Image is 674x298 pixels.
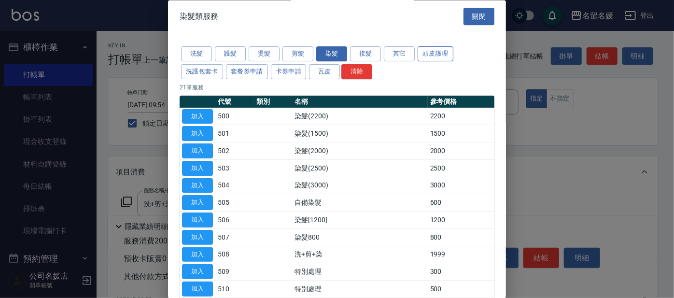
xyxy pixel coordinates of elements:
td: 2200 [428,108,494,126]
button: 加入 [182,196,213,211]
button: 洗護包套卡 [181,64,223,79]
td: 510 [215,281,254,298]
td: 3000 [428,177,494,195]
td: 染髮800 [292,229,427,246]
p: 21 筆服務 [180,83,494,92]
button: 加入 [182,109,213,124]
td: 1200 [428,212,494,229]
button: 加入 [182,127,213,142]
td: 500 [428,281,494,298]
th: 類別 [254,96,293,108]
th: 名稱 [292,96,427,108]
td: 1999 [428,246,494,264]
th: 代號 [215,96,254,108]
td: 505 [215,194,254,212]
td: 600 [428,194,494,212]
button: 瓦皮 [309,64,340,79]
td: 洗+剪+染 [292,246,427,264]
td: 504 [215,177,254,195]
button: 加入 [182,161,213,176]
th: 參考價格 [428,96,494,108]
button: 其它 [384,47,415,62]
button: 卡券申請 [271,64,307,79]
button: 洗髮 [181,47,212,62]
button: 加入 [182,144,213,159]
button: 關閉 [463,8,494,26]
button: 套餐券申請 [226,64,268,79]
button: 加入 [182,282,213,297]
td: 染髮(2200) [292,108,427,126]
td: 503 [215,160,254,177]
td: 507 [215,229,254,246]
td: 2000 [428,142,494,160]
button: 染髮 [316,47,347,62]
td: 染髮(2500) [292,160,427,177]
td: 自備染髮 [292,194,427,212]
button: 燙髮 [249,47,280,62]
td: 508 [215,246,254,264]
td: 509 [215,263,254,281]
td: 特別處理 [292,281,427,298]
button: 剪髮 [282,47,313,62]
td: 800 [428,229,494,246]
td: 1500 [428,125,494,142]
td: 特別處理 [292,263,427,281]
button: 加入 [182,265,213,280]
button: 清除 [341,64,372,79]
td: 300 [428,263,494,281]
button: 加入 [182,178,213,193]
td: 502 [215,142,254,160]
button: 接髮 [350,47,381,62]
td: 染髮(1500) [292,125,427,142]
td: 500 [215,108,254,126]
span: 染髮類服務 [180,12,218,21]
td: 染髮[1200] [292,212,427,229]
td: 506 [215,212,254,229]
td: 2500 [428,160,494,177]
td: 染髮(2000) [292,142,427,160]
button: 護髮 [215,47,246,62]
td: 501 [215,125,254,142]
td: 染髮(3000) [292,177,427,195]
button: 頭皮護理 [418,47,453,62]
button: 加入 [182,213,213,228]
button: 加入 [182,230,213,245]
button: 加入 [182,247,213,262]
